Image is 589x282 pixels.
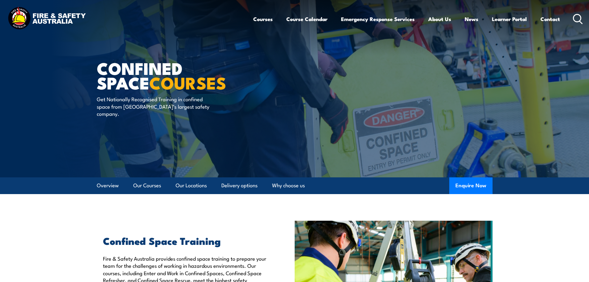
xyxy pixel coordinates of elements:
[176,177,207,194] a: Our Locations
[97,95,210,117] p: Get Nationally Recognised Training in confined space from [GEOGRAPHIC_DATA]’s largest safety comp...
[286,11,327,27] a: Course Calendar
[97,177,119,194] a: Overview
[341,11,415,27] a: Emergency Response Services
[540,11,560,27] a: Contact
[97,61,250,89] h1: Confined Space
[133,177,161,194] a: Our Courses
[253,11,273,27] a: Courses
[149,69,226,95] strong: COURSES
[428,11,451,27] a: About Us
[103,236,266,245] h2: Confined Space Training
[221,177,258,194] a: Delivery options
[449,177,493,194] button: Enquire Now
[492,11,527,27] a: Learner Portal
[272,177,305,194] a: Why choose us
[465,11,478,27] a: News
